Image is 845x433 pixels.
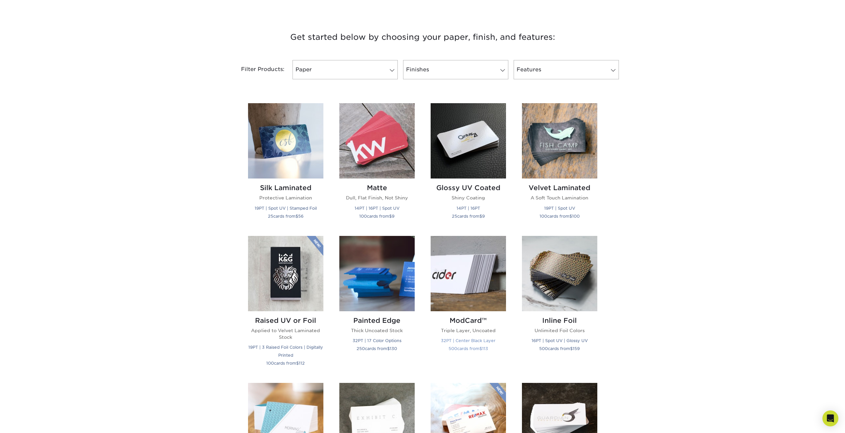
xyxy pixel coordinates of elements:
[299,361,305,366] span: 112
[431,236,506,375] a: ModCard™ Business Cards ModCard™ Triple Layer, Uncoated 32PT | Center Black Layer 500cards from$113
[522,184,597,192] h2: Velvet Laminated
[522,103,597,179] img: Velvet Laminated Business Cards
[266,361,274,366] span: 100
[339,327,415,334] p: Thick Uncoated Stock
[387,346,390,351] span: $
[355,206,399,211] small: 14PT | 16PT | Spot UV
[539,346,580,351] small: cards from
[248,345,323,358] small: 19PT | 3 Raised Foil Colors | Digitally Printed
[268,214,303,219] small: cards from
[522,236,597,375] a: Inline Foil Business Cards Inline Foil Unlimited Foil Colors 16PT | Spot UV | Glossy UV 500cards ...
[359,214,394,219] small: cards from
[539,346,548,351] span: 500
[339,236,415,311] img: Painted Edge Business Cards
[522,236,597,311] img: Inline Foil Business Cards
[248,103,323,228] a: Silk Laminated Business Cards Silk Laminated Protective Lamination 19PT | Spot UV | Stamped Foil ...
[449,346,457,351] span: 500
[339,103,415,179] img: Matte Business Cards
[514,60,619,79] a: Features
[339,194,415,201] p: Dull, Flat Finish, Not Shiny
[431,194,506,201] p: Shiny Coating
[390,346,397,351] span: 130
[248,236,323,375] a: Raised UV or Foil Business Cards Raised UV or Foil Applied to Velvet Laminated Stock 19PT | 3 Rai...
[339,103,415,228] a: Matte Business Cards Matte Dull, Flat Finish, Not Shiny 14PT | 16PT | Spot UV 100cards from$9
[248,103,323,179] img: Silk Laminated Business Cards
[522,194,597,201] p: A Soft Touch Lamination
[248,194,323,201] p: Protective Lamination
[248,184,323,192] h2: Silk Laminated
[293,60,398,79] a: Paper
[572,214,580,219] span: 100
[339,236,415,375] a: Painted Edge Business Cards Painted Edge Thick Uncoated Stock 32PT | 17 Color Options 250cards fr...
[489,383,506,403] img: New Product
[339,317,415,325] h2: Painted Edge
[457,206,480,211] small: 14PT | 16PT
[357,346,365,351] span: 250
[482,214,485,219] span: 9
[431,317,506,325] h2: ModCard™
[389,214,392,219] span: $
[248,327,323,341] p: Applied to Velvet Laminated Stock
[482,346,488,351] span: 113
[248,317,323,325] h2: Raised UV or Foil
[296,214,298,219] span: $
[359,214,367,219] span: 100
[544,206,575,211] small: 19PT | Spot UV
[573,346,580,351] span: 159
[298,214,303,219] span: 56
[570,346,573,351] span: $
[532,338,588,343] small: 16PT | Spot UV | Glossy UV
[522,103,597,228] a: Velvet Laminated Business Cards Velvet Laminated A Soft Touch Lamination 19PT | Spot UV 100cards ...
[540,214,547,219] span: 100
[228,22,617,52] h3: Get started below by choosing your paper, finish, and features:
[296,361,299,366] span: $
[479,346,482,351] span: $
[223,60,290,79] div: Filter Products:
[255,206,317,211] small: 19PT | Spot UV | Stamped Foil
[431,103,506,228] a: Glossy UV Coated Business Cards Glossy UV Coated Shiny Coating 14PT | 16PT 25cards from$9
[522,317,597,325] h2: Inline Foil
[479,214,482,219] span: $
[431,184,506,192] h2: Glossy UV Coated
[522,327,597,334] p: Unlimited Foil Colors
[248,236,323,311] img: Raised UV or Foil Business Cards
[392,214,394,219] span: 9
[431,103,506,179] img: Glossy UV Coated Business Cards
[268,214,273,219] span: 25
[357,346,397,351] small: cards from
[452,214,485,219] small: cards from
[431,327,506,334] p: Triple Layer, Uncoated
[339,184,415,192] h2: Matte
[403,60,508,79] a: Finishes
[431,236,506,311] img: ModCard™ Business Cards
[822,410,838,426] div: Open Intercom Messenger
[441,338,495,343] small: 32PT | Center Black Layer
[353,338,401,343] small: 32PT | 17 Color Options
[449,346,488,351] small: cards from
[307,236,323,256] img: New Product
[266,361,305,366] small: cards from
[540,214,580,219] small: cards from
[569,214,572,219] span: $
[452,214,457,219] span: 25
